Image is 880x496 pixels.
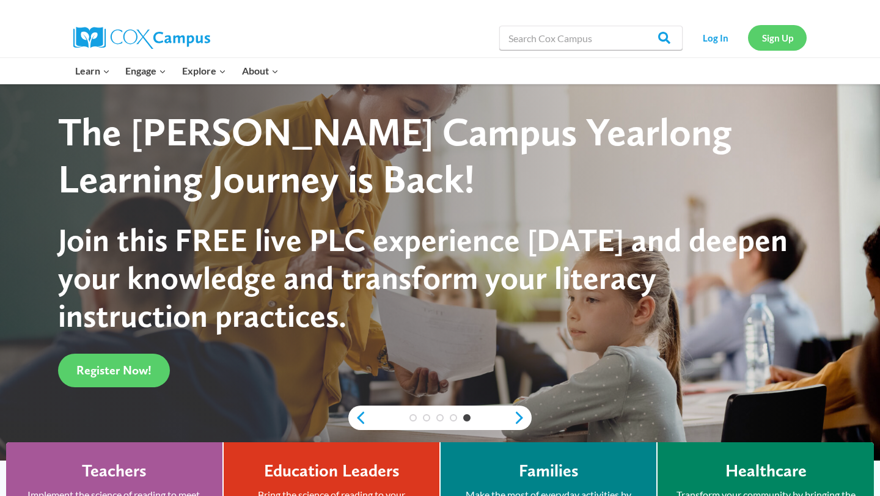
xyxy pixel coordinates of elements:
[748,25,807,50] a: Sign Up
[118,58,175,84] button: Child menu of Engage
[513,410,532,425] a: next
[348,410,367,425] a: previous
[423,414,430,421] a: 2
[234,58,287,84] button: Child menu of About
[689,25,742,50] a: Log In
[58,221,788,335] span: Join this FREE live PLC experience [DATE] and deepen your knowledge and transform your literacy i...
[58,354,170,387] a: Register Now!
[499,26,683,50] input: Search Cox Campus
[725,461,807,481] h4: Healthcare
[409,414,417,421] a: 1
[348,406,532,430] div: content slider buttons
[73,27,210,49] img: Cox Campus
[689,25,807,50] nav: Secondary Navigation
[76,363,152,377] span: Register Now!
[67,58,286,84] nav: Primary Navigation
[463,414,471,421] a: 5
[519,461,579,481] h4: Families
[82,461,147,481] h4: Teachers
[450,414,457,421] a: 4
[58,109,799,203] div: The [PERSON_NAME] Campus Yearlong Learning Journey is Back!
[174,58,234,84] button: Child menu of Explore
[264,461,400,481] h4: Education Leaders
[67,58,118,84] button: Child menu of Learn
[436,414,444,421] a: 3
